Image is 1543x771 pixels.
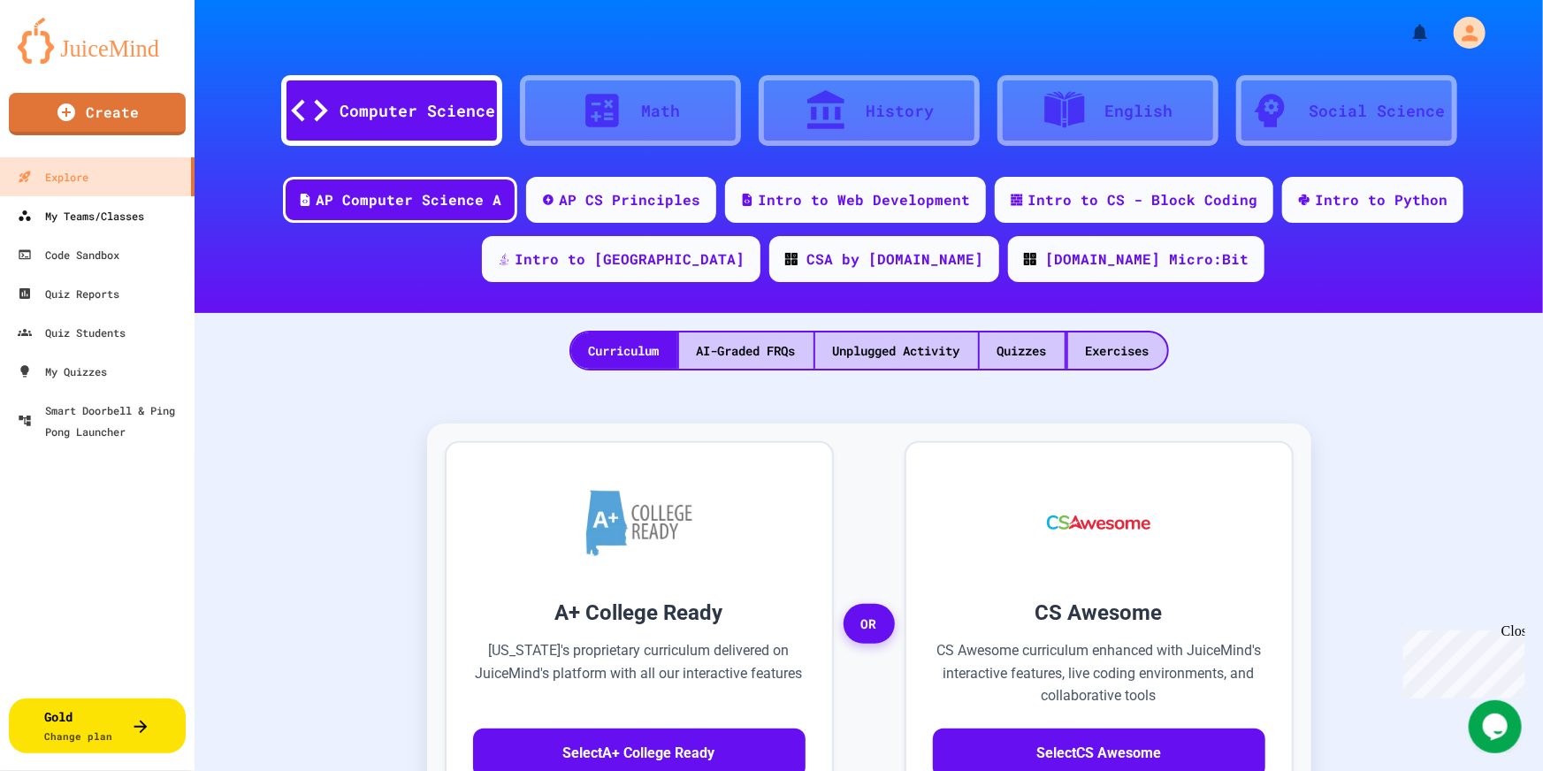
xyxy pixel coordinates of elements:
[1104,99,1173,123] div: English
[586,490,692,556] img: A+ College Ready
[1027,189,1257,210] div: Intro to CS - Block Coding
[980,332,1065,369] div: Quizzes
[844,604,895,645] span: OR
[340,99,496,123] div: Computer Science
[515,248,745,270] div: Intro to [GEOGRAPHIC_DATA]
[7,7,122,112] div: Chat with us now!Close
[45,707,113,744] div: Gold
[642,99,681,123] div: Math
[1068,332,1167,369] div: Exercises
[1435,12,1490,53] div: My Account
[758,189,970,210] div: Intro to Web Development
[815,332,978,369] div: Unplugged Activity
[18,361,107,382] div: My Quizzes
[473,639,806,707] p: [US_STATE]'s proprietary curriculum delivered on JuiceMind's platform with all our interactive fe...
[1310,99,1446,123] div: Social Science
[559,189,700,210] div: AP CS Principles
[785,253,798,265] img: CODE_logo_RGB.png
[806,248,983,270] div: CSA by [DOMAIN_NAME]
[1396,623,1525,698] iframe: chat widget
[933,597,1265,629] h3: CS Awesome
[9,93,186,135] a: Create
[18,322,126,343] div: Quiz Students
[9,698,186,753] button: GoldChange plan
[18,244,119,265] div: Code Sandbox
[1377,18,1435,48] div: My Notifications
[18,166,88,187] div: Explore
[316,189,501,210] div: AP Computer Science A
[18,205,144,226] div: My Teams/Classes
[18,400,187,442] div: Smart Doorbell & Ping Pong Launcher
[1024,253,1036,265] img: CODE_logo_RGB.png
[1469,700,1525,753] iframe: chat widget
[1045,248,1249,270] div: [DOMAIN_NAME] Micro:Bit
[18,18,177,64] img: logo-orange.svg
[18,283,119,304] div: Quiz Reports
[571,332,677,369] div: Curriculum
[1029,469,1168,576] img: CS Awesome
[866,99,934,123] div: History
[679,332,814,369] div: AI-Graded FRQs
[45,729,113,743] span: Change plan
[1315,189,1448,210] div: Intro to Python
[933,639,1265,707] p: CS Awesome curriculum enhanced with JuiceMind's interactive features, live coding environments, a...
[473,597,806,629] h3: A+ College Ready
